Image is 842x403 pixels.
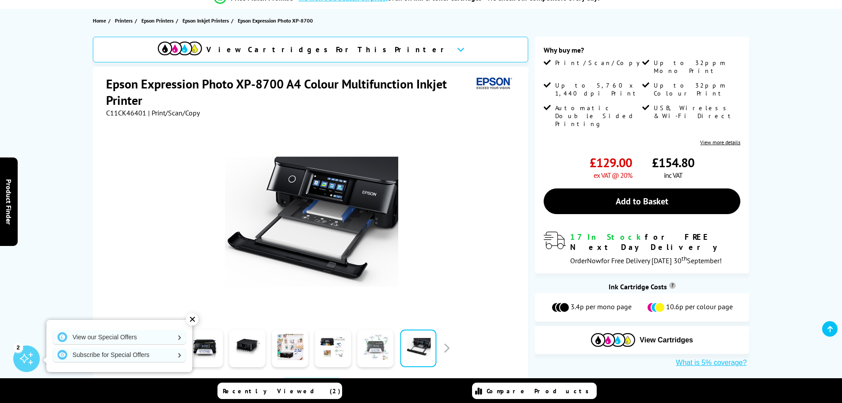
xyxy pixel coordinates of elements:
[93,16,106,25] span: Home
[115,16,133,25] span: Printers
[654,81,739,97] span: Up to 32ppm Colour Print
[206,45,450,54] span: View Cartridges For This Printer
[535,282,749,291] div: Ink Cartridge Costs
[594,171,632,180] span: ex VAT @ 20%
[570,232,645,242] span: 17 In Stock
[673,358,749,367] button: What is 5% coverage?
[115,16,135,25] a: Printers
[93,16,108,25] a: Home
[278,377,346,395] a: Product_All_Videos
[183,16,231,25] a: Epson Inkjet Printers
[225,135,398,308] img: Epson Expression Photo XP-8700 Thumbnail
[555,59,646,67] span: Print/Scan/Copy
[700,139,740,146] a: View more details
[541,333,743,347] button: View Cartridges
[664,171,682,180] span: inc VAT
[238,16,313,25] span: Epson Expression Photo XP-8700
[587,256,601,265] span: Now
[682,254,687,262] sup: th
[186,313,198,326] div: ✕
[654,104,739,120] span: USB, Wireless & Wi-Fi Direct
[669,282,676,289] sup: Cost per page
[223,387,341,395] span: Recently Viewed (2)
[571,302,632,313] span: 3.4p per mono page
[13,342,23,352] div: 2
[652,154,694,171] span: £154.80
[555,81,640,97] span: Up to 5,760 x 1,440 dpi Print
[544,188,740,214] a: Add to Basket
[183,16,229,25] span: Epson Inkjet Printers
[654,59,739,75] span: Up to 32ppm Mono Print
[158,42,202,55] img: View Cartridges
[217,383,342,399] a: Recently Viewed (2)
[544,46,740,59] div: Why buy me?
[106,108,146,117] span: C11CK46401
[555,104,640,128] span: Automatic Double Sided Printing
[472,383,597,399] a: Compare Products
[53,330,186,344] a: View our Special Offers
[590,154,632,171] span: £129.00
[141,16,176,25] a: Epson Printers
[570,232,740,252] div: for FREE Next Day Delivery
[53,348,186,362] a: Subscribe for Special Offers
[141,16,174,25] span: Epson Printers
[570,256,722,265] span: Order for Free Delivery [DATE] 30 September!
[238,16,315,25] a: Epson Expression Photo XP-8700
[544,232,740,265] div: modal_delivery
[106,76,473,108] h1: Epson Expression Photo XP-8700 A4 Colour Multifunction Inkjet Printer
[640,336,693,344] span: View Cartridges
[473,76,514,92] img: Epson
[591,333,635,347] img: Cartridges
[148,108,200,117] span: | Print/Scan/Copy
[666,302,733,313] span: 10.6p per colour page
[487,387,594,395] span: Compare Products
[4,179,13,224] span: Product Finder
